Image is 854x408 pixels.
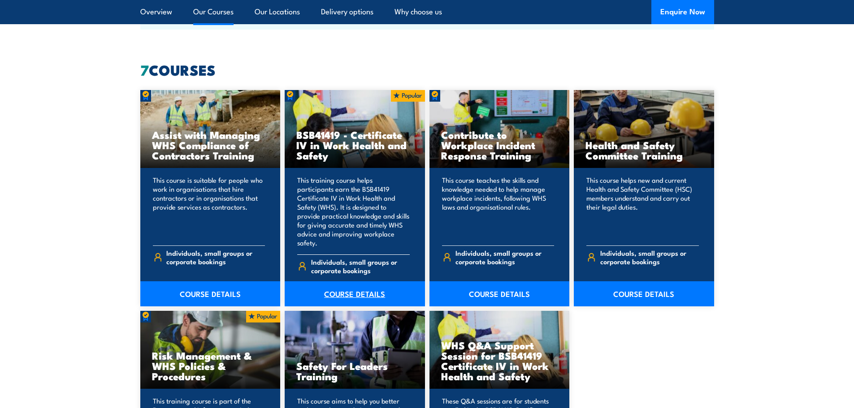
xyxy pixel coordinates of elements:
a: COURSE DETAILS [574,281,714,306]
a: COURSE DETAILS [140,281,281,306]
p: This course teaches the skills and knowledge needed to help manage workplace incidents, following... [442,176,555,238]
span: Individuals, small groups or corporate bookings [600,249,699,266]
h3: Contribute to Workplace Incident Response Training [441,129,558,160]
span: Individuals, small groups or corporate bookings [166,249,265,266]
a: COURSE DETAILS [429,281,570,306]
h3: Risk Management & WHS Policies & Procedures [152,350,269,381]
span: Individuals, small groups or corporate bookings [455,249,554,266]
h3: Safety For Leaders Training [296,361,413,381]
h3: Health and Safety Committee Training [585,140,702,160]
h3: BSB41419 - Certificate IV in Work Health and Safety [296,129,413,160]
p: This course is suitable for people who work in organisations that hire contractors or in organisa... [153,176,265,238]
h2: COURSES [140,63,714,76]
p: This course helps new and current Health and Safety Committee (HSC) members understand and carry ... [586,176,699,238]
h3: Assist with Managing WHS Compliance of Contractors Training [152,129,269,160]
span: Individuals, small groups or corporate bookings [311,258,410,275]
a: COURSE DETAILS [285,281,425,306]
p: This training course helps participants earn the BSB41419 Certificate IV in Work Health and Safet... [297,176,410,247]
strong: 7 [140,58,149,81]
h3: WHS Q&A Support Session for BSB41419 Certificate IV in Work Health and Safety [441,340,558,381]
